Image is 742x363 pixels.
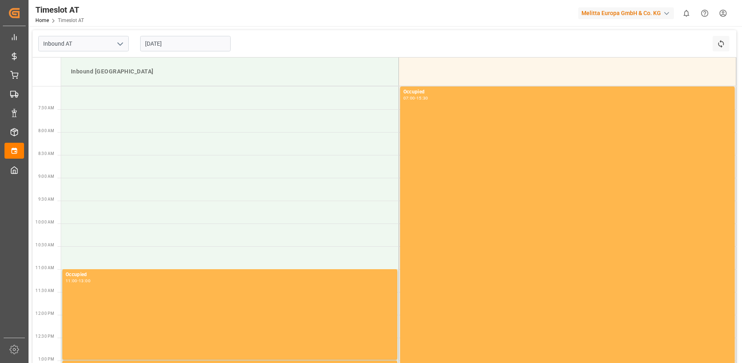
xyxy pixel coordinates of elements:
div: - [77,279,79,283]
span: 1:00 PM [38,357,54,361]
span: 12:30 PM [35,334,54,339]
span: 11:30 AM [35,288,54,293]
div: 07:00 [403,96,415,100]
span: 8:30 AM [38,151,54,156]
span: 10:30 AM [35,243,54,247]
span: 8:00 AM [38,128,54,133]
input: DD-MM-YYYY [140,36,231,51]
div: 13:00 [79,279,90,283]
div: Melitta Europa GmbH & Co. KG [578,7,674,19]
div: - [415,96,416,100]
button: show 0 new notifications [677,4,696,22]
div: Inbound [GEOGRAPHIC_DATA] [68,64,392,79]
div: Occupied [403,88,731,96]
span: 9:00 AM [38,174,54,179]
div: Occupied [66,271,394,279]
span: 12:00 PM [35,311,54,316]
span: 7:30 AM [38,106,54,110]
span: 9:30 AM [38,197,54,201]
div: 11:00 [66,279,77,283]
button: open menu [114,38,126,50]
div: Timeslot AT [35,4,84,16]
button: Help Center [696,4,714,22]
input: Type to search/select [38,36,129,51]
span: 10:00 AM [35,220,54,224]
a: Home [35,18,49,23]
button: Melitta Europa GmbH & Co. KG [578,5,677,21]
span: 11:00 AM [35,266,54,270]
div: 15:30 [416,96,428,100]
